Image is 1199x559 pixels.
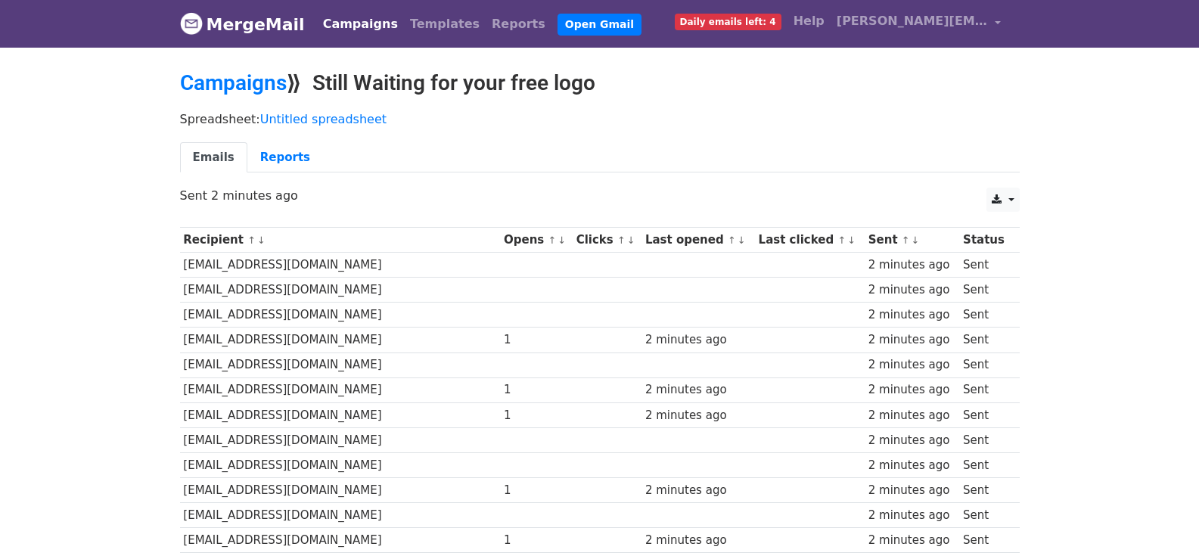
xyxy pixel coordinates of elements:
a: Templates [404,9,486,39]
p: Sent 2 minutes ago [180,188,1020,203]
th: Recipient [180,228,501,253]
td: [EMAIL_ADDRESS][DOMAIN_NAME] [180,328,501,352]
div: 2 minutes ago [868,331,956,349]
td: [EMAIL_ADDRESS][DOMAIN_NAME] [180,278,501,303]
a: ↓ [558,234,566,246]
a: ↑ [902,234,910,246]
iframe: Chat Widget [1123,486,1199,559]
div: 1 [504,407,569,424]
div: 1 [504,381,569,399]
td: Sent [959,402,1011,427]
div: 2 minutes ago [868,432,956,449]
div: 2 minutes ago [868,407,956,424]
span: Daily emails left: 4 [675,14,781,30]
span: [PERSON_NAME][EMAIL_ADDRESS][DOMAIN_NAME] [837,12,988,30]
div: 2 minutes ago [868,381,956,399]
th: Sent [865,228,959,253]
td: [EMAIL_ADDRESS][DOMAIN_NAME] [180,452,501,477]
div: 2 minutes ago [868,356,956,374]
td: [EMAIL_ADDRESS][DOMAIN_NAME] [180,478,501,503]
td: Sent [959,377,1011,402]
td: Sent [959,328,1011,352]
a: ↓ [847,234,856,246]
th: Clicks [573,228,641,253]
a: ↓ [627,234,635,246]
td: [EMAIL_ADDRESS][DOMAIN_NAME] [180,402,501,427]
td: Sent [959,253,1011,278]
td: [EMAIL_ADDRESS][DOMAIN_NAME] [180,253,501,278]
th: Opens [500,228,573,253]
td: Sent [959,427,1011,452]
div: 2 minutes ago [868,532,956,549]
a: ↑ [728,234,736,246]
a: Daily emails left: 4 [669,6,787,36]
th: Status [959,228,1011,253]
a: ↓ [257,234,266,246]
td: Sent [959,528,1011,553]
a: ↓ [912,234,920,246]
div: 2 minutes ago [868,482,956,499]
a: Reports [247,142,323,173]
td: [EMAIL_ADDRESS][DOMAIN_NAME] [180,352,501,377]
a: Campaigns [180,70,287,95]
td: Sent [959,303,1011,328]
a: ↑ [837,234,846,246]
a: MergeMail [180,8,305,40]
td: Sent [959,278,1011,303]
a: ↑ [548,234,557,246]
a: ↑ [247,234,256,246]
a: [PERSON_NAME][EMAIL_ADDRESS][DOMAIN_NAME] [831,6,1008,42]
td: [EMAIL_ADDRESS][DOMAIN_NAME] [180,503,501,528]
div: 1 [504,532,569,549]
div: 2 minutes ago [645,532,751,549]
div: 2 minutes ago [868,457,956,474]
div: 2 minutes ago [645,331,751,349]
th: Last clicked [755,228,865,253]
a: Help [787,6,831,36]
div: 2 minutes ago [868,507,956,524]
td: Sent [959,478,1011,503]
td: Sent [959,503,1011,528]
div: 2 minutes ago [645,381,751,399]
p: Spreadsheet: [180,111,1020,127]
td: [EMAIL_ADDRESS][DOMAIN_NAME] [180,528,501,553]
a: ↑ [617,234,626,246]
td: Sent [959,452,1011,477]
td: Sent [959,352,1011,377]
a: Campaigns [317,9,404,39]
div: 1 [504,482,569,499]
td: [EMAIL_ADDRESS][DOMAIN_NAME] [180,377,501,402]
a: ↓ [738,234,746,246]
div: 2 minutes ago [868,256,956,274]
a: Open Gmail [558,14,641,36]
div: 2 minutes ago [868,281,956,299]
a: Reports [486,9,551,39]
a: Untitled spreadsheet [260,112,387,126]
div: 1 [504,331,569,349]
h2: ⟫ Still Waiting for your free logo [180,70,1020,96]
th: Last opened [641,228,755,253]
div: 2 minutes ago [868,306,956,324]
td: [EMAIL_ADDRESS][DOMAIN_NAME] [180,427,501,452]
td: [EMAIL_ADDRESS][DOMAIN_NAME] [180,303,501,328]
div: 2 minutes ago [645,407,751,424]
img: MergeMail logo [180,12,203,35]
a: Emails [180,142,247,173]
div: 2 minutes ago [645,482,751,499]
